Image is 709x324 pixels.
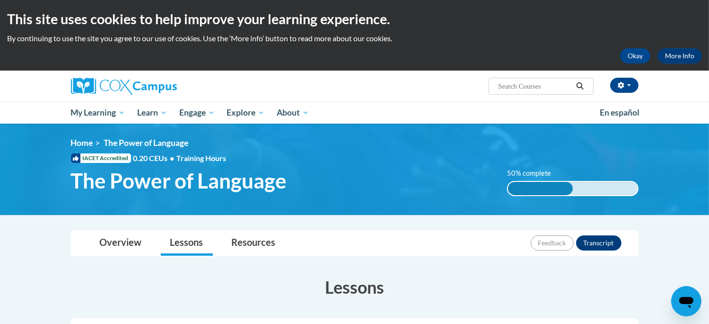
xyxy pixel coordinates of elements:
[137,107,167,118] span: Learn
[71,138,93,148] a: Home
[179,107,215,118] span: Engage
[161,231,213,256] a: Lessons
[573,81,587,92] button: Search
[227,107,264,118] span: Explore
[71,153,131,163] span: IACET Accredited
[671,286,701,316] iframe: Button to launch messaging window
[7,9,702,28] h2: This site uses cookies to help improve your learning experience.
[177,153,227,162] span: Training Hours
[170,153,175,162] span: •
[222,231,285,256] a: Resources
[90,231,151,256] a: Overview
[610,78,639,93] button: Account Settings
[71,275,639,299] h3: Lessons
[594,103,646,123] a: En español
[133,153,177,163] span: 0.20 CEUs
[57,102,653,124] div: Main menu
[497,81,573,92] input: Search Courses
[220,102,271,124] a: Explore
[104,138,189,148] span: The Power of Language
[65,102,131,124] a: My Learning
[507,168,561,179] label: 50% complete
[508,182,573,195] div: 50% complete
[173,102,221,124] a: Engage
[71,78,177,95] img: Cox Campus
[277,107,309,118] span: About
[70,107,125,118] span: My Learning
[71,78,251,95] a: Cox Campus
[600,108,639,117] span: En español
[131,102,173,124] a: Learn
[7,33,702,44] p: By continuing to use the site you agree to our use of cookies. Use the ‘More info’ button to read...
[620,48,650,63] button: Okay
[531,235,574,251] button: Feedback
[271,102,315,124] a: About
[71,168,287,193] span: The Power of Language
[576,235,621,251] button: Transcript
[657,48,702,63] a: More Info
